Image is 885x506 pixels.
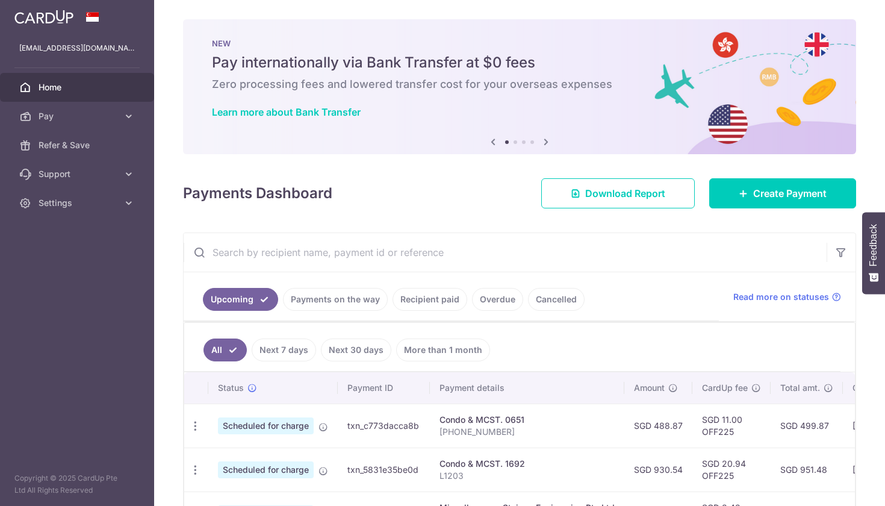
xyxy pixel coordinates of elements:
[771,448,843,492] td: SGD 951.48
[218,382,244,394] span: Status
[19,42,135,54] p: [EMAIL_ADDRESS][DOMAIN_NAME]
[396,339,490,361] a: More than 1 month
[753,186,827,201] span: Create Payment
[338,448,430,492] td: txn_5831e35be0d
[39,168,118,180] span: Support
[393,288,467,311] a: Recipient paid
[771,404,843,448] td: SGD 499.87
[585,186,665,201] span: Download Report
[692,404,771,448] td: SGD 11.00 OFF225
[439,470,615,482] p: L1203
[212,77,827,92] h6: Zero processing fees and lowered transfer cost for your overseas expenses
[39,110,118,122] span: Pay
[218,417,314,434] span: Scheduled for charge
[439,414,615,426] div: Condo & MCST. 0651
[39,139,118,151] span: Refer & Save
[472,288,523,311] a: Overdue
[541,178,695,208] a: Download Report
[692,448,771,492] td: SGD 20.94 OFF225
[624,404,692,448] td: SGD 488.87
[634,382,665,394] span: Amount
[212,106,361,118] a: Learn more about Bank Transfer
[183,19,856,154] img: Bank transfer banner
[439,426,615,438] p: [PHONE_NUMBER]
[733,291,841,303] a: Read more on statuses
[212,53,827,72] h5: Pay internationally via Bank Transfer at $0 fees
[702,382,748,394] span: CardUp fee
[430,372,624,404] th: Payment details
[868,224,879,266] span: Feedback
[203,288,278,311] a: Upcoming
[338,404,430,448] td: txn_c773dacca8b
[39,197,118,209] span: Settings
[184,233,827,272] input: Search by recipient name, payment id or reference
[528,288,585,311] a: Cancelled
[321,339,391,361] a: Next 30 days
[183,183,332,204] h4: Payments Dashboard
[283,288,388,311] a: Payments on the way
[212,39,827,48] p: NEW
[862,212,885,294] button: Feedback - Show survey
[203,339,247,361] a: All
[624,448,692,492] td: SGD 930.54
[39,81,118,93] span: Home
[218,461,314,478] span: Scheduled for charge
[14,10,73,24] img: CardUp
[439,458,615,470] div: Condo & MCST. 1692
[733,291,829,303] span: Read more on statuses
[709,178,856,208] a: Create Payment
[780,382,820,394] span: Total amt.
[338,372,430,404] th: Payment ID
[252,339,316,361] a: Next 7 days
